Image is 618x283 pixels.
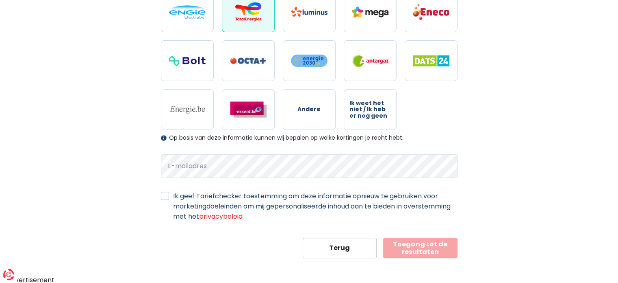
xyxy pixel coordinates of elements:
[169,56,206,66] img: Bolt
[169,105,206,114] img: Energie.be
[230,101,267,118] img: Essent
[413,3,449,20] img: Eneco
[173,191,458,222] label: Ik geef Tariefchecker toestemming om deze informatie opnieuw te gebruiken voor marketingdoeleinde...
[161,134,458,141] div: Op basis van deze informatie kunnen wij bepalen op welke kortingen je recht hebt.
[383,238,458,258] button: Toegang tot de resultaten
[349,100,391,119] span: Ik weet het niet / Ik heb er nog geen
[303,238,377,258] button: Terug
[352,7,388,18] img: Mega
[291,7,327,17] img: Luminus
[169,5,206,19] img: Engie / Electrabel
[291,54,327,67] img: Energie2030
[199,212,243,221] a: privacybeleid
[230,2,267,22] img: Total Energies / Lampiris
[230,57,267,64] img: Octa+
[297,106,321,112] span: Andere
[352,55,388,67] img: Antargaz
[413,55,449,66] img: Dats 24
